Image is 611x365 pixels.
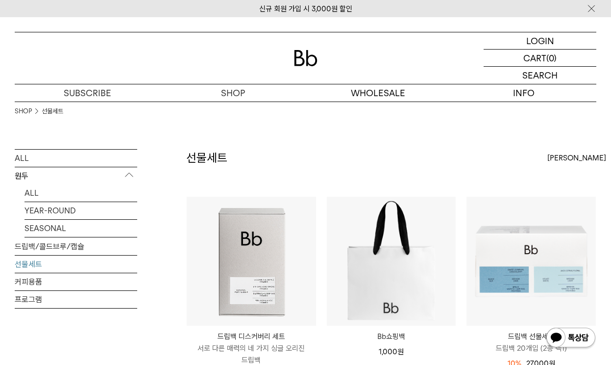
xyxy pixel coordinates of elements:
a: 신규 회원 가입 시 3,000원 할인 [259,4,352,13]
a: ALL [24,184,137,202]
a: Bb쇼핑백 [327,331,456,342]
a: 선물세트 [42,106,63,116]
p: INFO [451,84,596,102]
a: LOGIN [484,32,596,50]
span: 원 [397,347,404,356]
img: 카카오톡 채널 1:1 채팅 버튼 [545,327,596,350]
a: 프로그램 [15,291,137,308]
img: 드립백 선물세트 [466,197,596,326]
a: SEASONAL [24,220,137,237]
a: ALL [15,150,137,167]
span: 1,000 [379,347,404,356]
img: 로고 [294,50,318,66]
span: [PERSON_NAME] [547,152,606,164]
p: SEARCH [522,67,558,84]
a: CART (0) [484,50,596,67]
a: 커피용품 [15,273,137,290]
img: Bb쇼핑백 [327,197,456,326]
p: CART [523,50,546,66]
p: 드립백 선물세트 [466,331,596,342]
p: 드립백 디스커버리 세트 [187,331,316,342]
p: 원두 [15,167,137,185]
p: WHOLESALE [306,84,451,102]
p: (0) [546,50,557,66]
h2: 선물세트 [186,150,227,166]
a: SHOP [15,106,32,116]
p: LOGIN [526,32,554,49]
a: 드립백 선물세트 드립백 20개입 (2종 택1) [466,331,596,354]
a: YEAR-ROUND [24,202,137,219]
a: SHOP [160,84,306,102]
a: SUBSCRIBE [15,84,160,102]
p: 드립백 20개입 (2종 택1) [466,342,596,354]
a: 드립백/콜드브루/캡슐 [15,238,137,255]
a: 선물세트 [15,256,137,273]
img: 드립백 디스커버리 세트 [187,197,316,326]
